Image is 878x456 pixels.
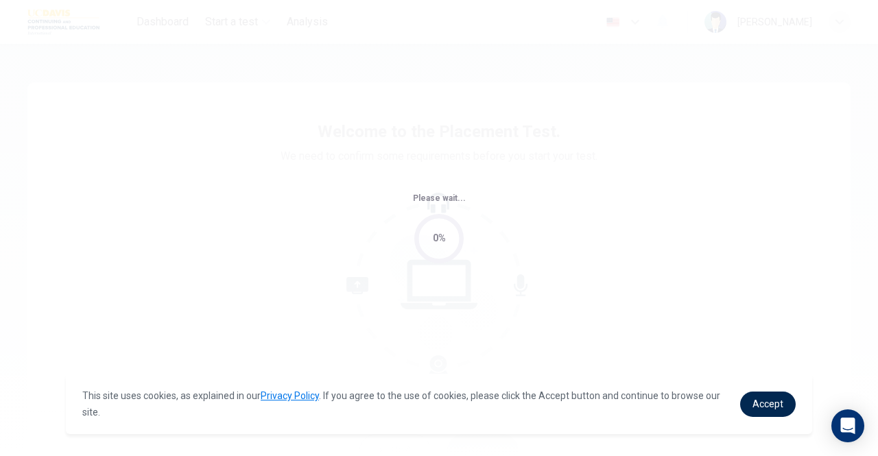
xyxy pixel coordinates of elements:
[66,374,812,434] div: cookieconsent
[261,390,319,401] a: Privacy Policy
[433,230,446,246] div: 0%
[413,193,466,203] span: Please wait...
[740,392,796,417] a: dismiss cookie message
[831,409,864,442] div: Open Intercom Messenger
[752,398,783,409] span: Accept
[82,390,720,418] span: This site uses cookies, as explained in our . If you agree to the use of cookies, please click th...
